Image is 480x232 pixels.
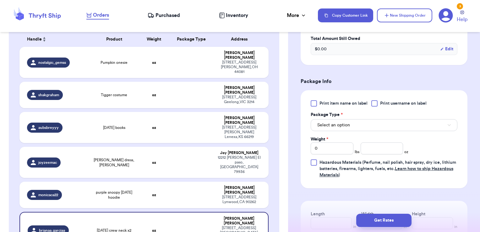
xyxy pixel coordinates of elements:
[440,46,453,52] button: Edit
[218,216,261,226] div: [PERSON_NAME] [PERSON_NAME]
[101,60,128,65] span: Pumpkin onesie
[38,160,57,165] span: joyzeemac
[404,149,408,154] span: oz
[219,12,248,19] a: Inventory
[377,8,432,22] button: New Shipping Order
[319,100,368,107] span: Print item name on label
[38,60,66,65] span: nostalgic_gemss
[301,78,467,85] h3: Package Info
[218,86,261,95] div: [PERSON_NAME] [PERSON_NAME]
[155,12,180,19] span: Purchased
[38,125,59,130] span: aubsbreyyy
[38,192,58,197] span: monicaca22
[356,214,412,227] button: Get Rates
[86,11,109,19] a: Orders
[152,193,156,197] strong: oz
[218,151,261,155] div: Joy [PERSON_NAME]
[457,16,467,23] span: Help
[218,116,261,125] div: [PERSON_NAME] [PERSON_NAME]
[218,185,261,195] div: [PERSON_NAME] [PERSON_NAME]
[42,36,47,43] button: Sort ascending
[315,46,327,52] span: $ 0.00
[311,136,328,142] label: Weight
[218,155,261,174] div: 12212 [PERSON_NAME] El paso , [GEOGRAPHIC_DATA] 79936
[218,125,261,139] div: [STREET_ADDRESS][PERSON_NAME] Lenexa , KS 66219
[103,125,125,130] span: [DATE] books
[148,12,180,19] a: Purchased
[214,32,269,47] th: Address
[93,11,109,19] span: Orders
[319,160,456,177] span: (Perfume, nail polish, hair spray, dry ice, lithium batteries, firearms, lighters, fuels, etc. )
[101,92,127,97] span: Tigger costume
[89,32,139,47] th: Product
[318,8,373,22] button: Copy Customer Link
[218,51,261,60] div: [PERSON_NAME] [PERSON_NAME]
[439,8,453,23] a: 3
[317,122,350,128] span: Select an option
[380,100,427,107] span: Print username on label
[152,126,156,130] strong: oz
[355,149,359,154] span: lbs
[139,32,169,47] th: Weight
[93,157,135,168] span: [PERSON_NAME] dress, [PERSON_NAME]
[226,12,248,19] span: Inventory
[218,95,261,104] div: [STREET_ADDRESS] Geelong , VIC 3214
[311,36,457,42] label: Total Amount Still Owed
[311,119,457,131] button: Select an option
[457,3,463,9] div: 3
[457,10,467,23] a: Help
[287,12,307,19] div: More
[152,61,156,64] strong: oz
[218,60,261,74] div: [STREET_ADDRESS] [PERSON_NAME] , OH 44081
[311,112,343,118] label: Package Type
[93,190,135,200] span: purple snoopy [DATE] hoodie
[152,93,156,97] strong: oz
[27,36,42,43] span: Handle
[218,195,261,204] div: [STREET_ADDRESS] Lynwood , CA 90262
[38,92,59,97] span: shakgraham
[152,161,156,164] strong: oz
[319,160,361,165] span: Hazardous Materials
[169,32,214,47] th: Package Type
